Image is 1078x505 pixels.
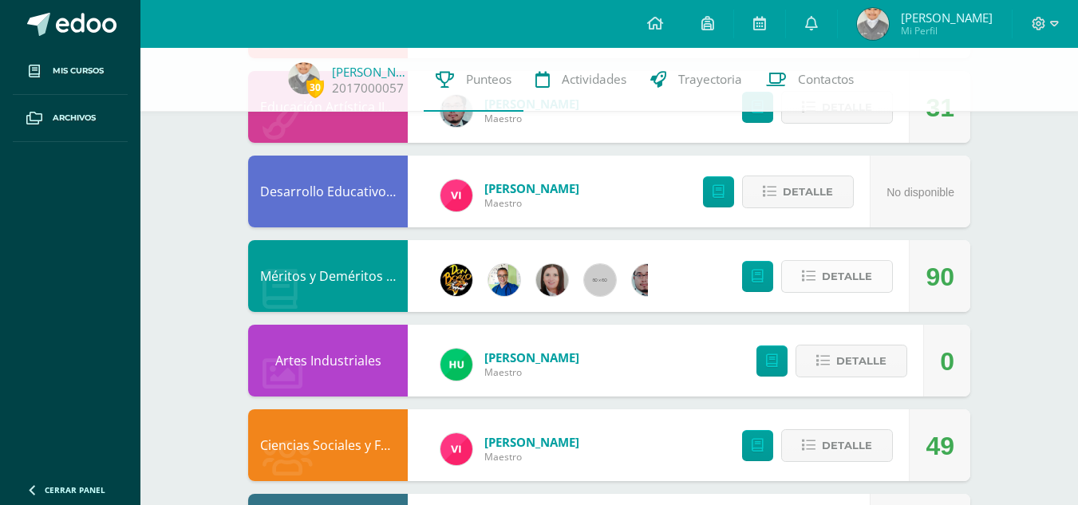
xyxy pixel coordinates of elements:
[288,62,320,94] img: c7b207d7e2256d095ef6bd27d7dcf1d6.png
[484,365,579,379] span: Maestro
[678,71,742,88] span: Trayectoria
[248,156,408,227] div: Desarrollo Educativo y Proyecto de Vida
[13,95,128,142] a: Archivos
[484,349,579,365] span: [PERSON_NAME]
[248,409,408,481] div: Ciencias Sociales y Formación Ciudadana e Interculturalidad
[306,77,324,97] span: 30
[440,433,472,465] img: bd6d0aa147d20350c4821b7c643124fa.png
[781,260,893,293] button: Detalle
[488,264,520,296] img: 692ded2a22070436d299c26f70cfa591.png
[440,180,472,211] img: bd6d0aa147d20350c4821b7c643124fa.png
[798,71,854,88] span: Contactos
[783,177,833,207] span: Detalle
[742,176,854,208] button: Detalle
[484,196,579,210] span: Maestro
[638,48,754,112] a: Trayectoria
[484,450,579,464] span: Maestro
[440,264,472,296] img: eda3c0d1caa5ac1a520cf0290d7c6ae4.png
[484,434,579,450] span: [PERSON_NAME]
[901,24,993,37] span: Mi Perfil
[822,262,872,291] span: Detalle
[822,431,872,460] span: Detalle
[836,346,886,376] span: Detalle
[562,71,626,88] span: Actividades
[857,8,889,40] img: c7b207d7e2256d095ef6bd27d7dcf1d6.png
[754,48,866,112] a: Contactos
[45,484,105,495] span: Cerrar panel
[53,112,96,124] span: Archivos
[523,48,638,112] a: Actividades
[796,345,907,377] button: Detalle
[886,186,954,199] span: No disponible
[248,325,408,397] div: Artes Industriales
[584,264,616,296] img: 60x60
[440,349,472,381] img: fd23069c3bd5c8dde97a66a86ce78287.png
[466,71,511,88] span: Punteos
[926,410,954,482] div: 49
[332,80,404,97] a: 2017000057
[781,429,893,462] button: Detalle
[940,325,954,397] div: 0
[632,264,664,296] img: 5fac68162d5e1b6fbd390a6ac50e103d.png
[901,10,993,26] span: [PERSON_NAME]
[484,180,579,196] span: [PERSON_NAME]
[248,240,408,312] div: Méritos y Deméritos 1ro. Básico "A"
[926,241,954,313] div: 90
[13,48,128,95] a: Mis cursos
[53,65,104,77] span: Mis cursos
[536,264,568,296] img: 8af0450cf43d44e38c4a1497329761f3.png
[484,112,579,125] span: Maestro
[424,48,523,112] a: Punteos
[332,64,412,80] a: [PERSON_NAME]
